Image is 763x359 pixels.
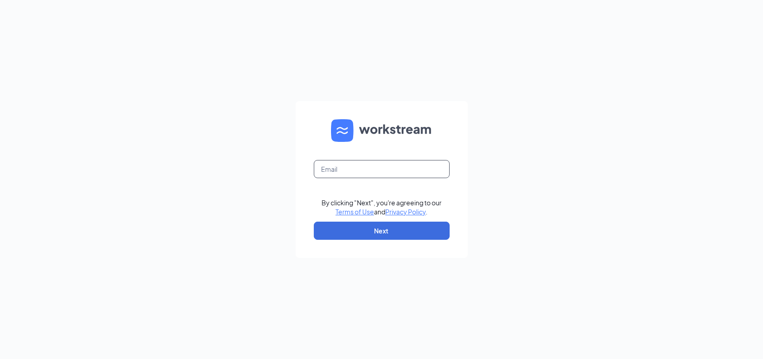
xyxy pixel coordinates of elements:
a: Terms of Use [336,208,374,216]
div: By clicking "Next", you're agreeing to our and . [322,198,441,216]
a: Privacy Policy [385,208,426,216]
input: Email [314,160,450,178]
img: WS logo and Workstream text [331,119,432,142]
button: Next [314,222,450,240]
